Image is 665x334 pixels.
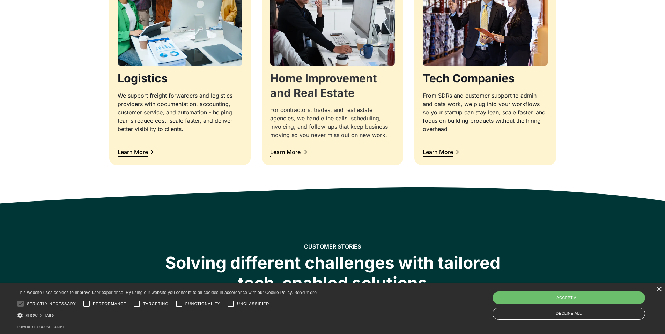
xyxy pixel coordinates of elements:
[423,149,453,155] div: Learn More
[493,308,645,320] div: Decline all
[25,313,55,318] span: Show details
[27,41,62,46] div: Domain Overview
[17,312,317,319] div: Show details
[154,253,511,293] div: Solving different challenges with tailored tech-enabled solutions
[19,40,24,46] img: tab_domain_overview_orange.svg
[423,71,547,86] h3: Tech Companies
[18,18,77,24] div: Domain: [DOMAIN_NAME]
[270,149,301,155] div: Learn More
[11,18,17,24] img: website_grey.svg
[270,71,395,100] h3: Home Improvement and Real Estate
[17,290,293,295] span: This website uses cookies to improve user experience. By using our website you consent to all coo...
[93,301,127,307] span: Performance
[20,11,34,17] div: v 4.0.25
[118,71,242,86] h3: Logistics
[118,91,242,133] div: We support freight forwarders and logistics providers with documentation, accounting, customer se...
[304,243,361,250] h2: CUSTOMER STORIES
[294,290,317,295] a: Read more
[17,325,64,329] a: Powered by cookie-script
[69,40,75,46] img: tab_keywords_by_traffic_grey.svg
[237,301,269,307] span: Unclassified
[630,301,665,334] iframe: Chat Widget
[118,149,148,155] div: Learn More
[656,287,662,292] div: Close
[185,301,220,307] span: Functionality
[493,291,645,304] div: Accept all
[11,11,17,17] img: logo_orange.svg
[27,301,76,307] span: Strictly necessary
[423,91,547,133] div: From SDRs and customer support to admin and data work, we plug into your workflows so your startu...
[77,41,118,46] div: Keywords by Traffic
[143,301,168,307] span: Targeting
[270,106,395,139] div: For contractors, trades, and real estate agencies, we handle the calls, scheduling, invoicing, an...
